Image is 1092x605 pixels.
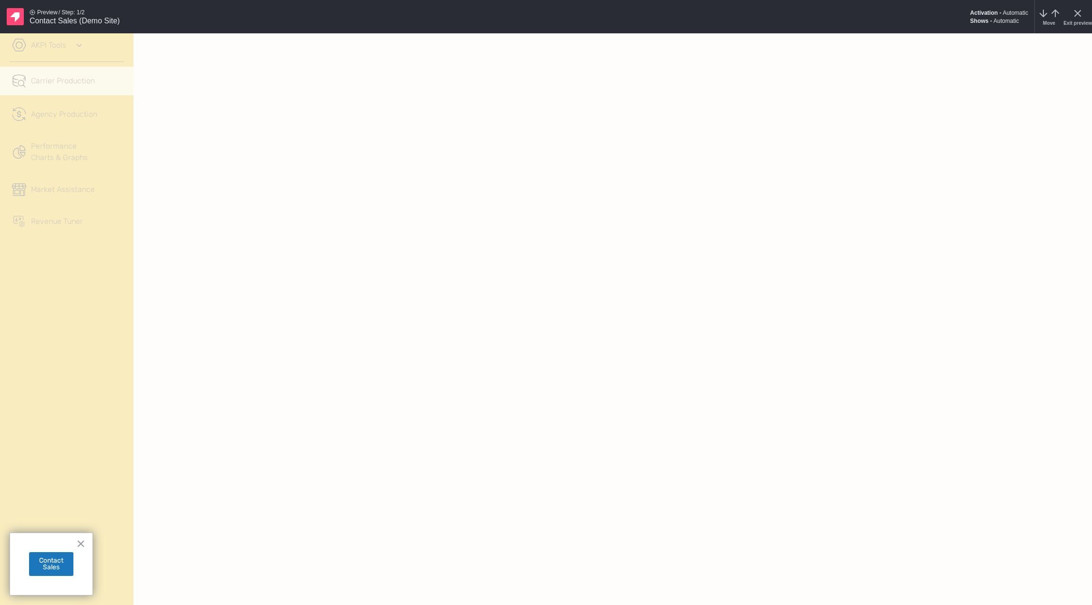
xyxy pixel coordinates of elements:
span: Contact Sales (Demo Site) [30,17,120,25]
strong: Shows - [970,18,992,24]
div: Automatic [993,18,1019,24]
strong: Activation - [970,10,1001,16]
svg: arrow-down [1038,8,1049,19]
button: Contact Sales [29,552,73,576]
span: Exit preview [1063,20,1092,26]
button: Close [76,536,85,551]
span: Automatic [1003,10,1028,16]
svg: arrow-up [1050,8,1061,19]
span: Preview [37,8,58,17]
span: Move [1043,20,1055,26]
svg: x [1072,8,1083,19]
svg: play [30,10,35,15]
span: / Step: 1/2 [59,8,85,17]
